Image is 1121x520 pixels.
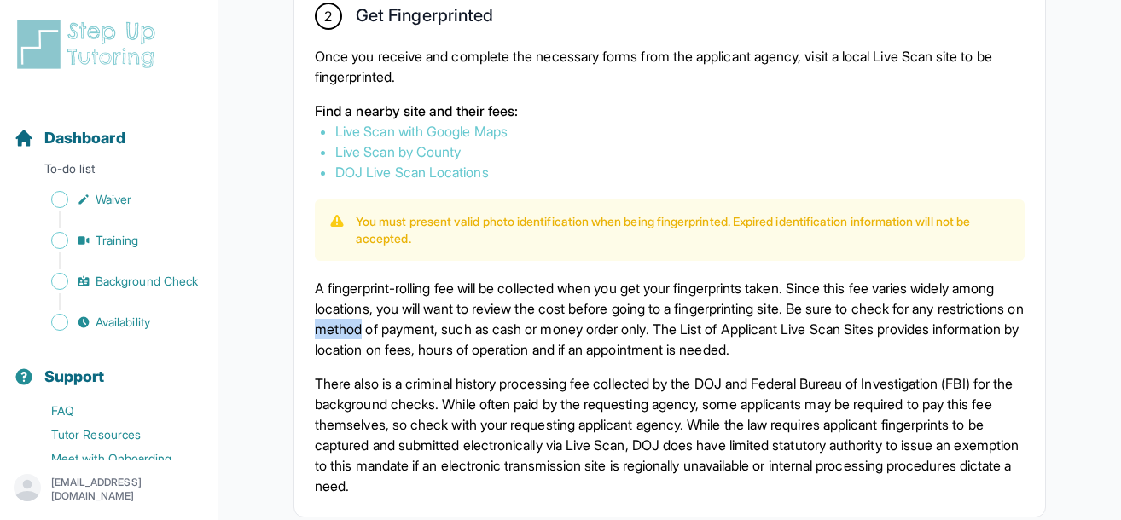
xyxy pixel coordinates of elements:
[14,474,204,505] button: [EMAIL_ADDRESS][DOMAIN_NAME]
[14,269,218,293] a: Background Check
[356,5,493,32] h2: Get Fingerprinted
[96,232,139,249] span: Training
[14,17,166,72] img: logo
[14,423,218,447] a: Tutor Resources
[356,213,1011,247] p: You must present valid photo identification when being fingerprinted. Expired identification info...
[335,123,508,140] a: Live Scan with Google Maps
[96,273,198,290] span: Background Check
[14,310,218,334] a: Availability
[324,6,332,26] span: 2
[14,228,218,252] a: Training
[14,447,218,488] a: Meet with Onboarding Support
[335,143,461,160] a: Live Scan by County
[14,399,218,423] a: FAQ
[335,164,489,181] a: DOJ Live Scan Locations
[14,188,218,211] a: Waiver
[44,365,105,389] span: Support
[7,99,211,157] button: Dashboard
[315,46,1025,87] p: Once you receive and complete the necessary forms from the applicant agency, visit a local Live S...
[96,314,150,331] span: Availability
[14,126,125,150] a: Dashboard
[7,338,211,396] button: Support
[315,101,1025,121] p: Find a nearby site and their fees:
[7,160,211,184] p: To-do list
[315,373,1025,496] p: There also is a criminal history processing fee collected by the DOJ and Federal Bureau of Invest...
[315,278,1025,360] p: A fingerprint-rolling fee will be collected when you get your fingerprints taken. Since this fee ...
[96,191,131,208] span: Waiver
[51,476,204,503] p: [EMAIL_ADDRESS][DOMAIN_NAME]
[44,126,125,150] span: Dashboard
